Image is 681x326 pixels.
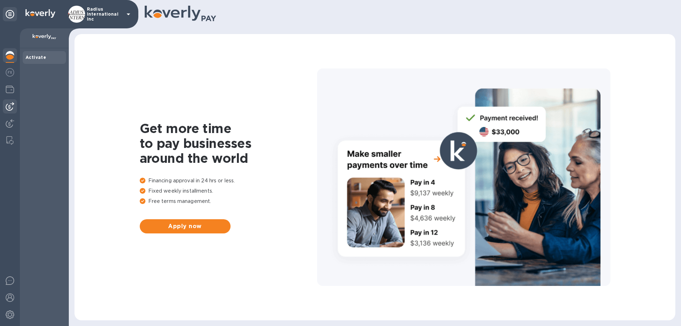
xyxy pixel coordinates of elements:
div: Unpin categories [3,7,17,21]
h1: Get more time to pay businesses around the world [140,121,317,166]
span: Apply now [145,222,225,231]
img: Wallets [6,85,14,94]
p: Financing approval in 24 hrs or less. [140,177,317,184]
p: Free terms management. [140,198,317,205]
img: Logo [26,9,55,18]
b: Activate [26,55,46,60]
p: Fixed weekly installments. [140,187,317,195]
button: Apply now [140,219,231,233]
p: Radius International Inc [87,7,122,22]
img: Foreign exchange [6,68,14,77]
